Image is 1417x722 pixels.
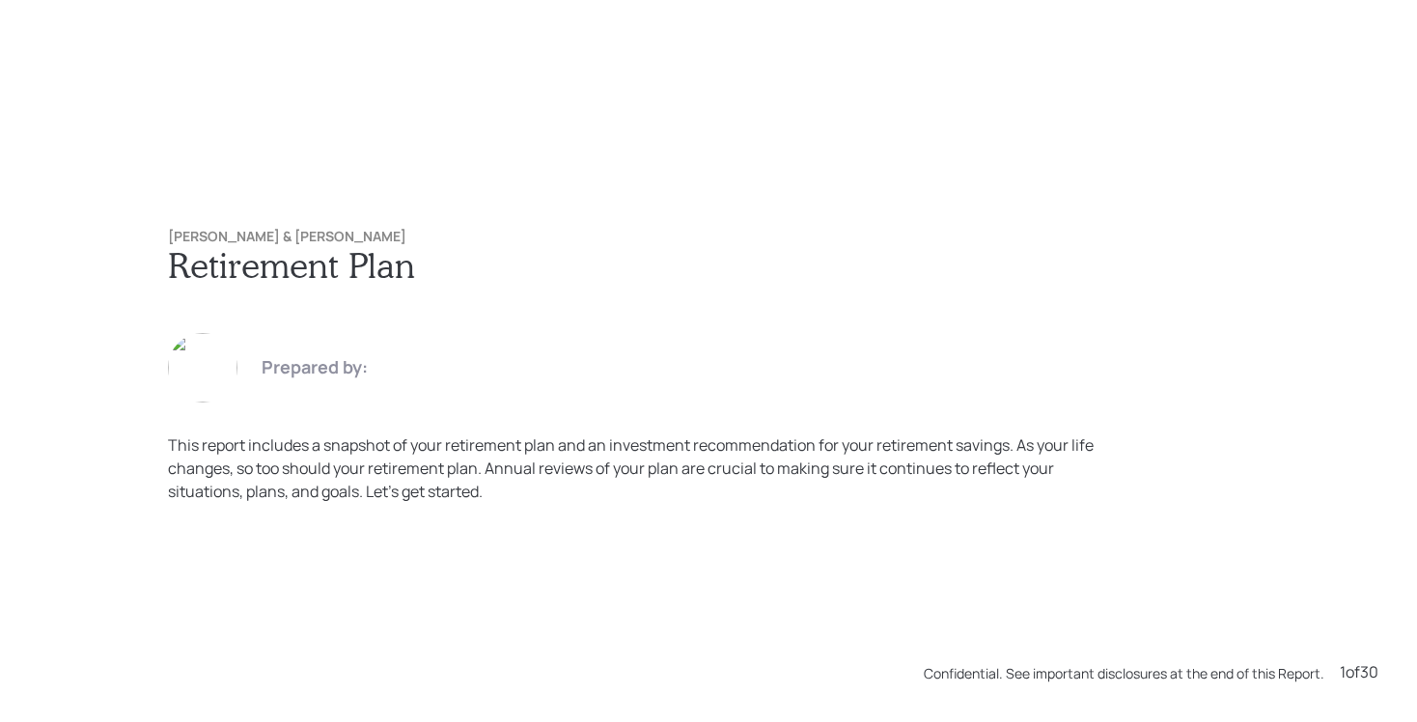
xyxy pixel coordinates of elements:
div: 1 of 30 [1340,660,1378,683]
img: plan-presentation [168,333,237,403]
h6: [PERSON_NAME] & [PERSON_NAME] [168,229,1249,245]
div: This report includes a snapshot of your retirement plan and an investment recommendation for your... [168,433,1125,503]
h4: Prepared by: [262,357,368,378]
h1: Retirement Plan [168,244,1249,286]
div: Confidential. See important disclosures at the end of this Report. [924,663,1324,683]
